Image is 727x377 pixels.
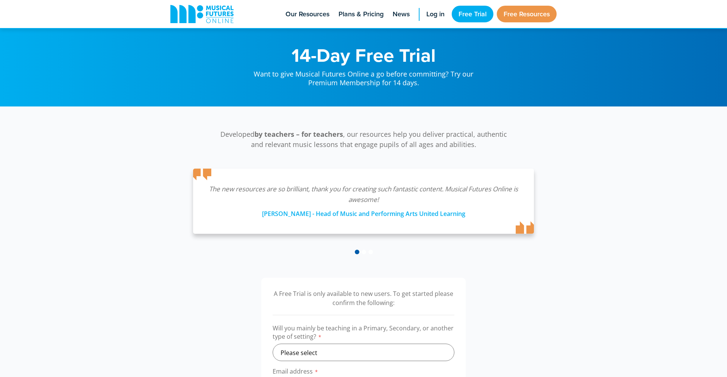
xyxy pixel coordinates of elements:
span: Our Resources [285,9,329,19]
span: Log in [426,9,445,19]
a: Free Trial [452,6,493,22]
label: Will you mainly be teaching in a Primary, Secondary, or another type of setting? [273,324,454,344]
p: Want to give Musical Futures Online a go before committing? Try our Premium Membership for 14 days. [246,64,481,88]
p: The new resources are so brilliant, thank you for creating such fantastic content. Musical Future... [208,184,519,205]
strong: by teachers – for teachers [254,130,343,139]
h1: 14-Day Free Trial [246,45,481,64]
span: Plans & Pricing [339,9,384,19]
p: Developed , our resources help you deliver practical, authentic and relevant music lessons that e... [216,129,511,150]
a: Free Resources [497,6,557,22]
span: News [393,9,410,19]
div: [PERSON_NAME] - Head of Music and Performing Arts United Learning [208,205,519,219]
p: A Free Trial is only available to new users. To get started please confirm the following: [273,289,454,307]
